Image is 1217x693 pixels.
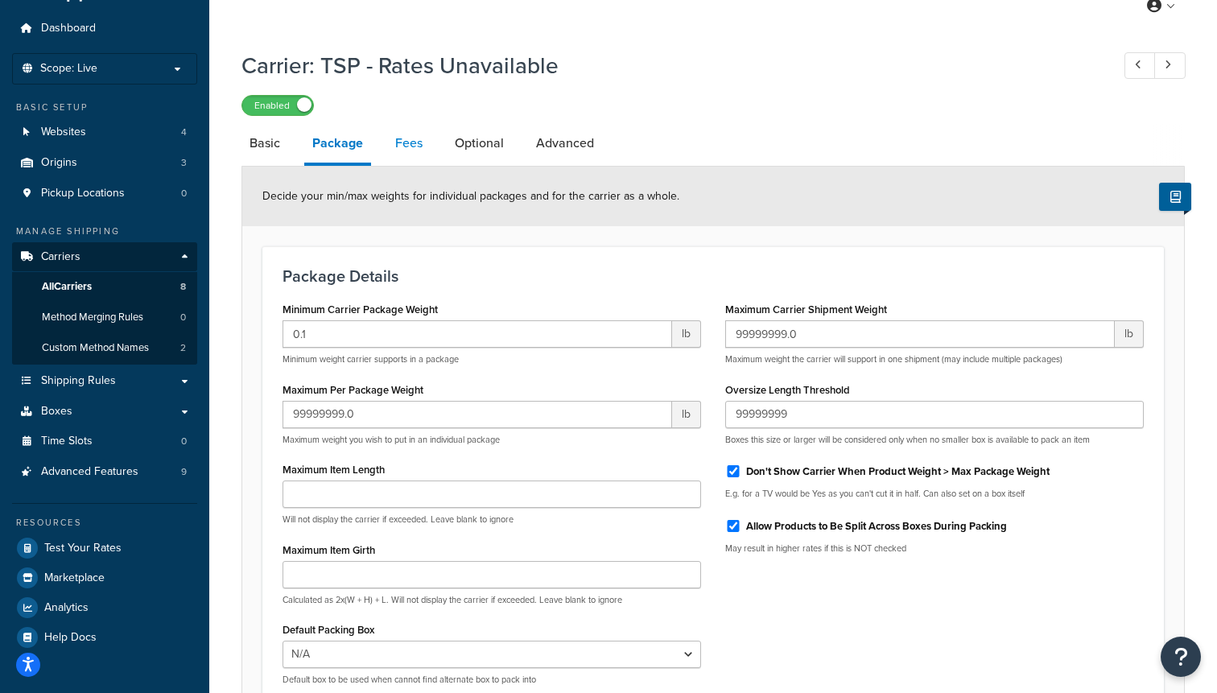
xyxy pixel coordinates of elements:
span: Advanced Features [41,465,138,479]
span: 2 [180,341,186,355]
h1: Carrier: TSP - Rates Unavailable [241,50,1095,81]
p: Maximum weight the carrier will support in one shipment (may include multiple packages) [725,353,1144,365]
a: Pickup Locations0 [12,179,197,208]
span: All Carriers [42,280,92,294]
label: Maximum Carrier Shipment Weight [725,303,887,316]
label: Maximum Per Package Weight [283,384,423,396]
a: Help Docs [12,623,197,652]
span: Decide your min/max weights for individual packages and for the carrier as a whole. [262,188,679,204]
span: lb [672,320,701,348]
span: Boxes [41,405,72,419]
span: 4 [181,126,187,139]
p: Calculated as 2x(W + H) + L. Will not display the carrier if exceeded. Leave blank to ignore [283,594,701,606]
span: lb [672,401,701,428]
span: Pickup Locations [41,187,125,200]
span: 9 [181,465,187,479]
h3: Package Details [283,267,1144,285]
a: Optional [447,124,512,163]
span: Test Your Rates [44,542,122,555]
span: Dashboard [41,22,96,35]
a: Test Your Rates [12,534,197,563]
a: Boxes [12,397,197,427]
a: Advanced Features9 [12,457,197,487]
p: May result in higher rates if this is NOT checked [725,542,1144,555]
span: 8 [180,280,186,294]
span: Marketplace [44,571,105,585]
a: Time Slots0 [12,427,197,456]
span: Carriers [41,250,80,264]
span: Shipping Rules [41,374,116,388]
a: Carriers [12,242,197,272]
a: AllCarriers8 [12,272,197,302]
a: Dashboard [12,14,197,43]
label: Enabled [242,96,313,115]
a: Previous Record [1124,52,1156,79]
p: Will not display the carrier if exceeded. Leave blank to ignore [283,514,701,526]
span: Method Merging Rules [42,311,143,324]
label: Oversize Length Threshold [725,384,850,396]
span: lb [1115,320,1144,348]
a: Shipping Rules [12,366,197,396]
div: Resources [12,516,197,530]
p: Boxes this size or larger will be considered only when no smaller box is available to pack an item [725,434,1144,446]
a: Advanced [528,124,602,163]
li: Origins [12,148,197,178]
button: Show Help Docs [1159,183,1191,211]
span: Scope: Live [40,62,97,76]
a: Analytics [12,593,197,622]
a: Next Record [1154,52,1186,79]
a: Package [304,124,371,166]
div: Manage Shipping [12,225,197,238]
span: 0 [181,187,187,200]
label: Don't Show Carrier When Product Weight > Max Package Weight [746,464,1050,479]
span: 3 [181,156,187,170]
li: Pickup Locations [12,179,197,208]
a: Fees [387,124,431,163]
span: Time Slots [41,435,93,448]
label: Maximum Item Girth [283,544,375,556]
span: Help Docs [44,631,97,645]
span: 0 [181,435,187,448]
li: Advanced Features [12,457,197,487]
button: Open Resource Center [1161,637,1201,677]
span: 0 [180,311,186,324]
li: Websites [12,118,197,147]
li: Carriers [12,242,197,365]
p: Default box to be used when cannot find alternate box to pack into [283,674,701,686]
label: Allow Products to Be Split Across Boxes During Packing [746,519,1007,534]
label: Default Packing Box [283,624,374,636]
a: Marketplace [12,563,197,592]
a: Origins3 [12,148,197,178]
span: Websites [41,126,86,139]
span: Custom Method Names [42,341,149,355]
a: Basic [241,124,288,163]
p: Maximum weight you wish to put in an individual package [283,434,701,446]
a: Websites4 [12,118,197,147]
a: Method Merging Rules0 [12,303,197,332]
label: Maximum Item Length [283,464,385,476]
span: Analytics [44,601,89,615]
p: Minimum weight carrier supports in a package [283,353,701,365]
li: Custom Method Names [12,333,197,363]
span: Origins [41,156,77,170]
a: Custom Method Names2 [12,333,197,363]
div: Basic Setup [12,101,197,114]
li: Method Merging Rules [12,303,197,332]
p: E.g. for a TV would be Yes as you can't cut it in half. Can also set on a box itself [725,488,1144,500]
label: Minimum Carrier Package Weight [283,303,438,316]
li: Time Slots [12,427,197,456]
